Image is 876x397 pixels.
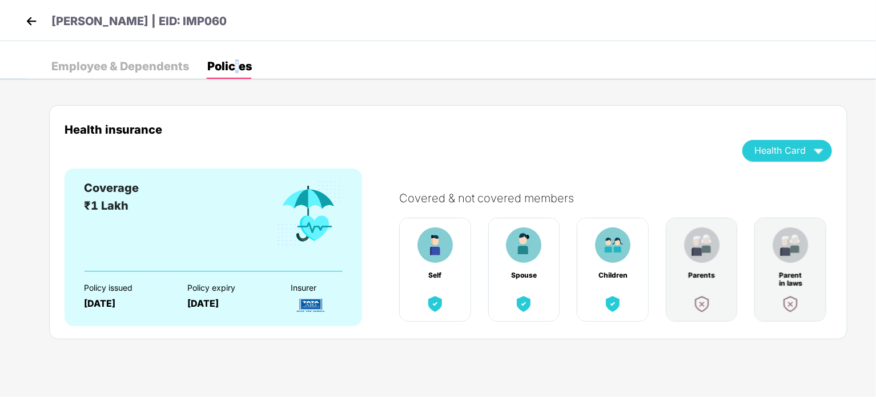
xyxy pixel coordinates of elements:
div: Parent in laws [775,271,805,279]
img: InsurerLogo [291,295,331,315]
img: benefitCardImg [773,227,808,263]
img: benefitCardImg [506,227,541,263]
button: Health Card [742,140,832,162]
div: Policy expiry [187,283,271,292]
img: benefitCardImg [692,294,712,314]
img: wAAAAASUVORK5CYII= [809,141,829,161]
div: Parents [687,271,717,279]
div: [DATE] [187,298,271,309]
img: benefitCardImg [602,294,623,314]
div: Health insurance [65,123,725,136]
div: Covered & not covered members [399,191,843,205]
img: benefitCardImg [780,294,801,314]
div: Self [420,271,450,279]
div: Policies [207,61,252,72]
div: Policy issued [84,283,167,292]
img: back [23,13,40,30]
img: benefitCardImg [513,294,534,314]
span: Health Card [754,147,806,154]
img: benefitCardImg [417,227,453,263]
span: ₹1 Lakh [84,199,128,212]
div: Insurer [291,283,374,292]
div: Coverage [84,179,139,197]
div: Spouse [509,271,539,279]
img: benefitCardImg [425,294,445,314]
p: [PERSON_NAME] | EID: IMP060 [51,13,227,30]
img: benefitCardImg [275,179,343,248]
img: benefitCardImg [595,227,630,263]
div: [DATE] [84,298,167,309]
div: Employee & Dependents [51,61,189,72]
div: Children [598,271,628,279]
img: benefitCardImg [684,227,720,263]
